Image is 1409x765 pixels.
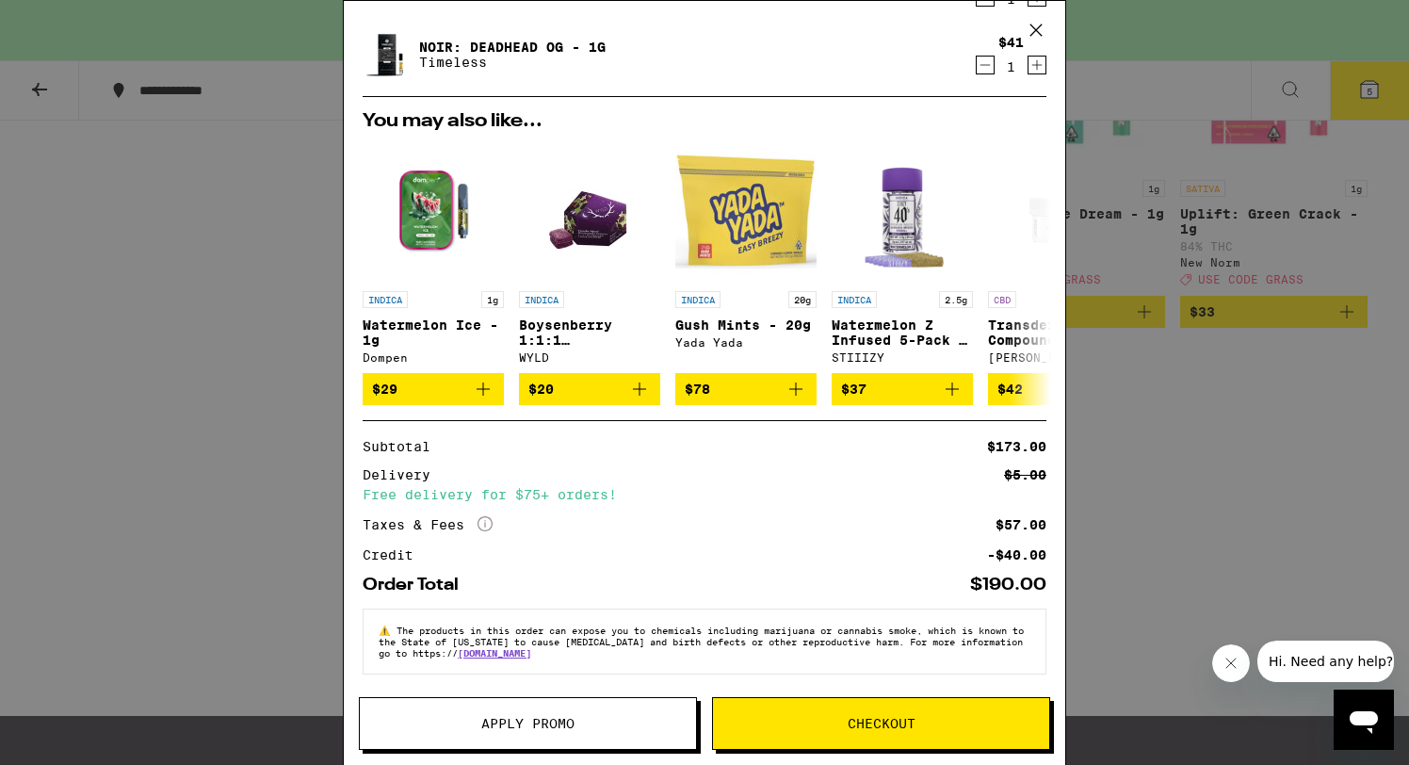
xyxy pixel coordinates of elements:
p: 20g [788,291,817,308]
p: Watermelon Z Infused 5-Pack - 2.5g [832,317,973,348]
div: $190.00 [970,577,1046,594]
iframe: Button to launch messaging window [1334,690,1394,750]
button: Add to bag [675,373,817,405]
a: Open page for Boysenberry 1:1:1 THC:CBD:CBN Gummies from WYLD [519,140,660,373]
img: Mary's Medicinals - Transdermal Compound 10:1 CBD:THC [1006,140,1112,282]
p: INDICA [832,291,877,308]
div: $57.00 [996,518,1046,531]
img: STIIIZY - Watermelon Z Infused 5-Pack - 2.5g [832,140,973,282]
p: Timeless [419,55,606,70]
p: Transdermal Compound 10:1 CBD:THC [988,317,1129,348]
button: Checkout [712,697,1050,750]
img: WYLD - Boysenberry 1:1:1 THC:CBD:CBN Gummies [539,140,640,282]
p: Watermelon Ice - 1g [363,317,504,348]
div: Taxes & Fees [363,516,493,533]
div: $5.00 [1004,468,1046,481]
p: Gush Mints - 20g [675,317,817,333]
span: ⚠️ [379,625,397,636]
h2: You may also like... [363,112,1046,131]
span: $42 [997,382,1023,397]
button: Add to bag [988,373,1129,405]
button: Add to bag [519,373,660,405]
div: [PERSON_NAME]'s Medicinals [988,351,1129,364]
p: 1g [481,291,504,308]
button: Increment [1028,56,1046,74]
p: Boysenberry 1:1:1 THC:CBD:CBN Gummies [519,317,660,348]
p: INDICA [519,291,564,308]
div: Free delivery for $75+ orders! [363,488,1046,501]
iframe: Message from company [1257,641,1394,682]
div: Credit [363,548,427,562]
div: $173.00 [987,440,1046,453]
div: Order Total [363,577,472,594]
span: $78 [685,382,710,397]
a: Open page for Watermelon Z Infused 5-Pack - 2.5g from STIIIZY [832,140,973,373]
button: Decrement [976,56,995,74]
button: Apply Promo [359,697,697,750]
button: Add to bag [832,373,973,405]
span: $37 [841,382,866,397]
span: The products in this order can expose you to chemicals including marijuana or cannabis smoke, whi... [379,625,1024,659]
img: NOIR: Deadhead OG - 1g [363,28,415,81]
span: $29 [372,382,397,397]
p: CBD [988,291,1016,308]
div: STIIIZY [832,351,973,364]
a: Open page for Gush Mints - 20g from Yada Yada [675,140,817,373]
div: Subtotal [363,440,444,453]
div: Delivery [363,468,444,481]
span: Apply Promo [481,717,575,730]
a: [DOMAIN_NAME] [458,647,531,659]
img: Dompen - Watermelon Ice - 1g [363,140,504,282]
div: WYLD [519,351,660,364]
p: INDICA [363,291,408,308]
span: $20 [528,382,554,397]
div: 1 [998,59,1024,74]
p: INDICA [675,291,721,308]
div: Dompen [363,351,504,364]
div: Yada Yada [675,336,817,349]
img: Yada Yada - Gush Mints - 20g [675,140,817,282]
div: -$40.00 [987,548,1046,562]
span: Checkout [848,717,915,730]
a: NOIR: Deadhead OG - 1g [419,40,606,55]
div: $41 [998,35,1024,50]
p: 2.5g [939,291,973,308]
iframe: Close message [1212,644,1250,682]
a: Open page for Transdermal Compound 10:1 CBD:THC from Mary's Medicinals [988,140,1129,373]
button: Add to bag [363,373,504,405]
a: Open page for Watermelon Ice - 1g from Dompen [363,140,504,373]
